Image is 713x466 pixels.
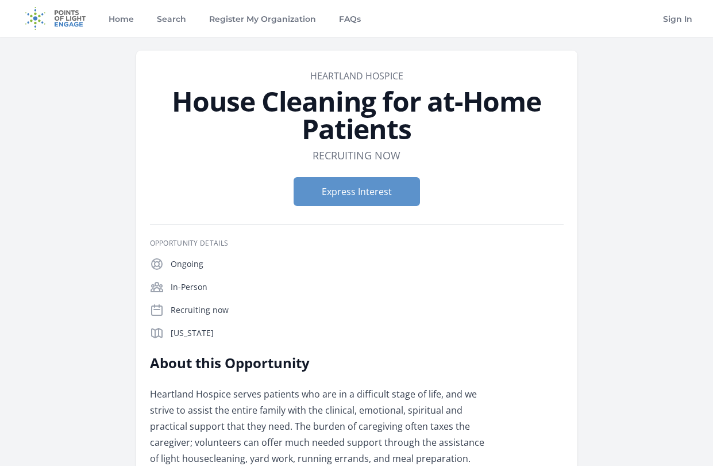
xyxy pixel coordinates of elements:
[313,147,400,163] dd: Recruiting now
[171,304,564,316] p: Recruiting now
[150,354,486,372] h2: About this Opportunity
[171,327,564,339] p: [US_STATE]
[294,177,420,206] button: Express Interest
[171,281,564,293] p: In-Person
[171,258,564,270] p: Ongoing
[150,239,564,248] h3: Opportunity Details
[150,87,564,143] h1: House Cleaning for at-Home Patients
[310,70,403,82] a: Heartland Hospice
